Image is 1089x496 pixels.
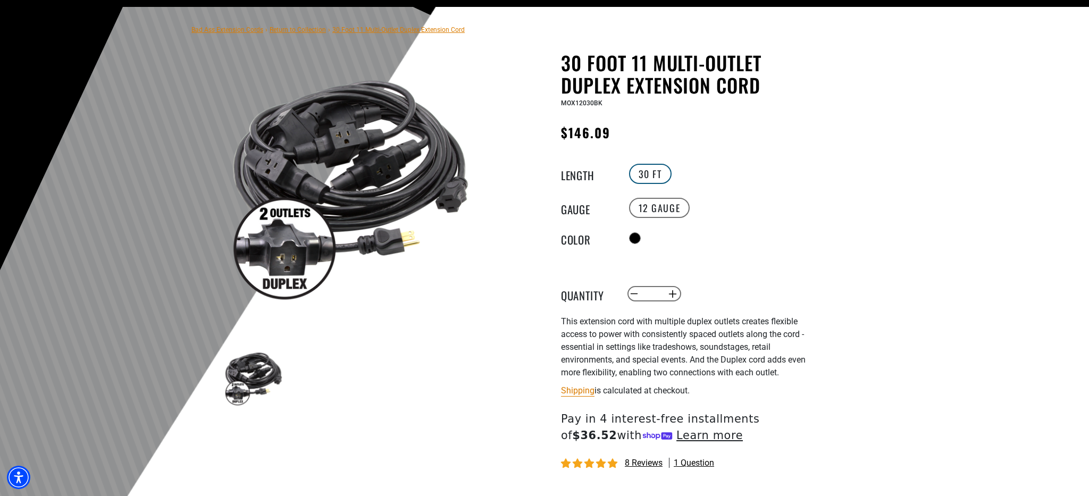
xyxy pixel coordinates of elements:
[629,164,672,184] label: 30 FT
[674,457,714,469] span: 1 question
[561,231,614,245] legend: Color
[332,26,465,33] span: 30 Foot 11 Multi-Outlet Duplex Extension Cord
[561,287,614,301] label: Quantity
[561,167,614,181] legend: Length
[561,316,806,377] span: This extension cord with multiple duplex outlets creates flexible access to power with consistent...
[265,26,267,33] span: ›
[561,52,822,96] h1: 30 Foot 11 Multi-Outlet Duplex Extension Cord
[270,26,326,33] a: Return to Collection
[223,54,479,310] img: black
[561,459,619,469] span: 5.00 stars
[629,198,690,218] label: 12 Gauge
[561,99,602,107] span: MOX12030BK
[561,383,822,398] div: is calculated at checkout.
[561,385,594,396] a: Shipping
[223,346,284,408] img: black
[7,466,30,489] div: Accessibility Menu
[561,123,611,142] span: $146.09
[328,26,330,33] span: ›
[561,201,614,215] legend: Gauge
[625,458,663,468] span: 8 reviews
[191,26,263,33] a: Bad Ass Extension Cords
[191,23,465,36] nav: breadcrumbs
